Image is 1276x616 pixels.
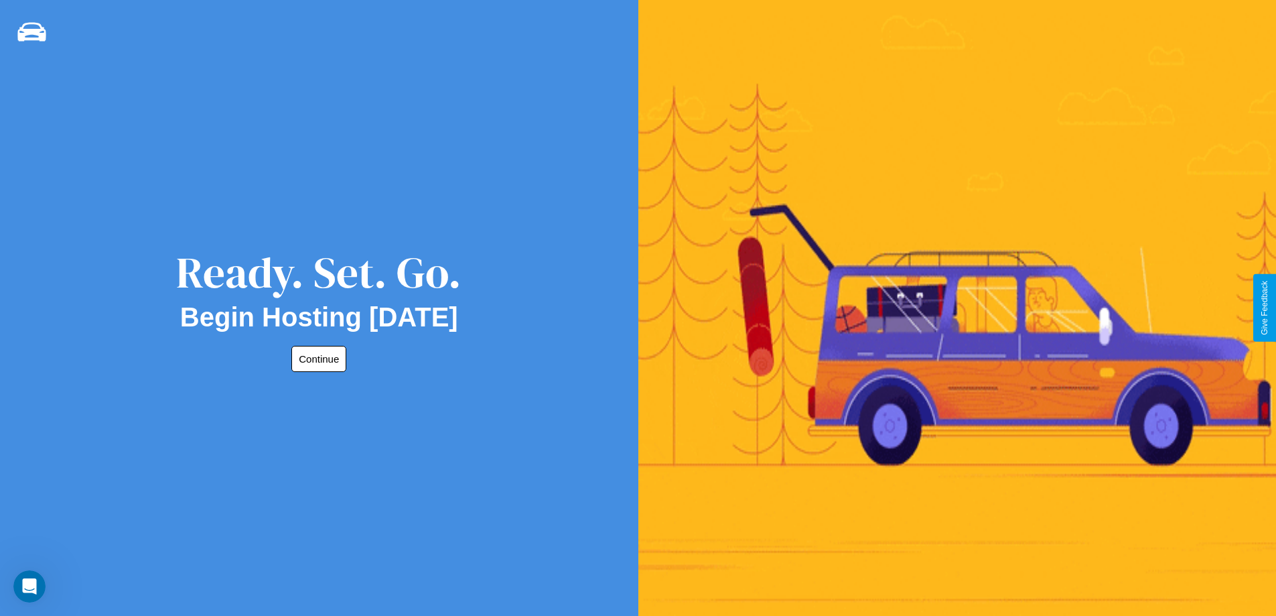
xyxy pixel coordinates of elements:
button: Continue [291,346,346,372]
div: Ready. Set. Go. [176,243,462,302]
iframe: Intercom live chat [13,570,46,603]
div: Give Feedback [1260,281,1269,335]
h2: Begin Hosting [DATE] [180,302,458,332]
